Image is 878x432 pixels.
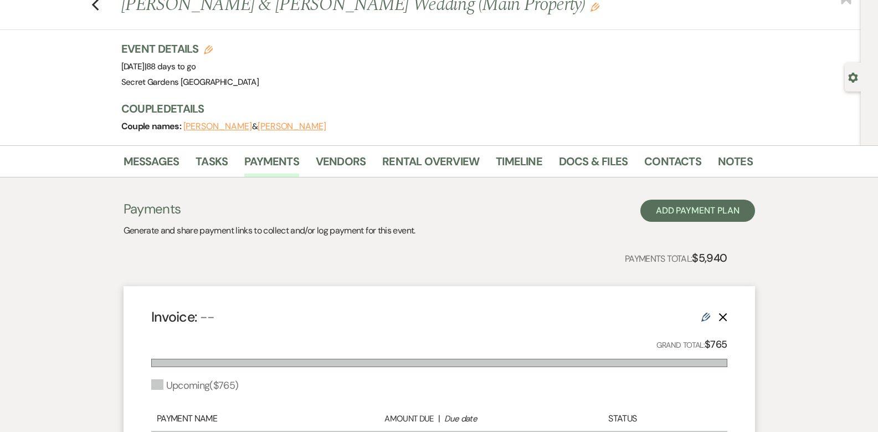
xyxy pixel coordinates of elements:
button: Open lead details [848,72,858,82]
a: Notes [718,153,753,177]
span: & [183,121,326,132]
p: Payments Total: [625,249,727,267]
h3: Event Details [121,41,259,57]
h3: Payments [124,200,415,218]
div: Due date [444,413,546,425]
button: Add Payment Plan [640,200,755,222]
a: Messages [124,153,179,177]
button: Edit [591,2,599,12]
a: Timeline [496,153,542,177]
a: Docs & Files [559,153,628,177]
strong: $765 [705,338,727,351]
p: Generate and share payment links to collect and/or log payment for this event. [124,223,415,238]
div: Upcoming ( $765 ) [151,378,239,393]
div: | [326,412,552,425]
span: Couple names: [121,120,183,132]
a: Contacts [644,153,701,177]
h4: Invoice: [151,307,215,327]
span: -- [200,308,215,326]
a: Payments [244,153,299,177]
span: [DATE] [121,61,196,72]
p: Grand Total: [656,337,727,353]
div: Status [552,412,693,425]
button: [PERSON_NAME] [258,122,326,131]
a: Rental Overview [382,153,479,177]
span: Secret Gardens [GEOGRAPHIC_DATA] [121,77,259,88]
h3: Couple Details [121,101,742,116]
button: [PERSON_NAME] [183,122,252,131]
a: Tasks [196,153,228,177]
span: 88 days to go [146,61,196,72]
span: | [145,61,196,72]
strong: $5,940 [692,251,727,265]
div: Amount Due [332,413,434,425]
div: Payment Name [157,412,326,425]
a: Vendors [316,153,366,177]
